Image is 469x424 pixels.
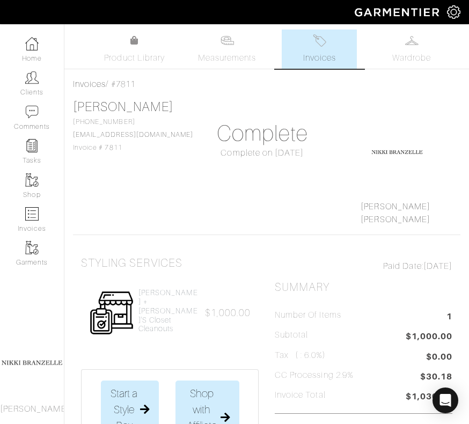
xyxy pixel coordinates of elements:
[433,388,458,413] div: Open Intercom Messenger
[275,310,341,320] h5: Number of Items
[198,52,257,64] span: Measurements
[221,34,234,47] img: measurements-466bbee1fd09ba9460f595b01e5d73f9e2bff037440d3c8f018324cb6cdf7a4a.svg
[361,202,430,211] a: [PERSON_NAME]
[370,125,424,179] img: 1679082323333.png
[275,330,308,340] h5: Subtotal
[73,118,193,151] span: [PHONE_NUMBER] Invoice # 7811
[406,390,452,405] span: $1,030.18
[25,139,39,152] img: reminder-icon-8004d30b9f0a5d33ae49ab947aed9ed385cf756f9e5892f1edd6e32f2345188e.png
[25,105,39,119] img: comment-icon-a0a6a9ef722e966f86d9cbdc48e553b5cf19dbc54f86b18d962a5391bc8f6eb6.png
[361,215,430,224] a: [PERSON_NAME]
[275,260,452,273] div: [DATE]
[374,30,449,69] a: Wardrobe
[383,261,423,271] span: Paid Date:
[81,257,182,270] h3: Styling Services
[206,147,319,159] div: Complete on [DATE]
[313,34,326,47] img: orders-27d20c2124de7fd6de4e0e44c1d41de31381a507db9b33961299e4e07d508b8c.svg
[73,78,460,91] div: / #7811
[275,350,326,361] h5: Tax ( : 6.0%)
[206,121,319,147] h1: Complete
[426,350,452,363] span: $0.00
[446,310,452,325] span: 1
[275,281,452,294] h2: Summary
[25,71,39,84] img: clients-icon-6bae9207a08558b7cb47a8932f037763ab4055f8c8b6bfacd5dc20c3e0201464.png
[25,207,39,221] img: orders-icon-0abe47150d42831381b5fb84f609e132dff9fe21cb692f30cb5eec754e2cba89.png
[205,308,251,318] span: $1,000.00
[97,34,172,64] a: Product Library
[349,3,447,21] img: garmentier-logo-header-white-b43fb05a5012e4ada735d5af1a66efaba907eab6374d6393d1fbf88cb4ef424d.png
[406,330,452,345] span: $1,000.00
[89,290,134,335] img: Womens_Service-b2905c8a555b134d70f80a63ccd9711e5cb40bac1cff00c12a43f244cd2c1cd3.png
[282,30,357,69] a: Invoices
[25,37,39,50] img: dashboard-icon-dbcd8f5a0b271acd01030246c82b418ddd0df26cd7fceb0bd07c9910d44c42f6.png
[303,52,336,64] span: Invoices
[447,5,460,19] img: gear-icon-white-bd11855cb880d31180b6d7d6211b90ccbf57a29d726f0c71d8c61bd08dd39cc2.png
[73,100,173,114] a: [PERSON_NAME]
[25,173,39,187] img: garments-icon-b7da505a4dc4fd61783c78ac3ca0ef83fa9d6f193b1c9dc38574b1d14d53ca28.png
[189,30,265,69] a: Measurements
[25,241,39,254] img: garments-icon-b7da505a4dc4fd61783c78ac3ca0ef83fa9d6f193b1c9dc38574b1d14d53ca28.png
[73,131,193,138] a: [EMAIL_ADDRESS][DOMAIN_NAME]
[405,34,419,47] img: wardrobe-487a4870c1b7c33e795ec22d11cfc2ed9d08956e64fb3008fe2437562e282088.svg
[392,52,431,64] span: Wardrobe
[275,390,326,400] h5: Invoice Total
[73,79,106,89] a: Invoices
[104,52,165,64] span: Product Library
[275,370,354,381] h5: CC Processing 2.9%
[138,288,201,333] a: [PERSON_NAME] + [PERSON_NAME]'s Closet Cleanouts
[420,370,452,385] span: $30.18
